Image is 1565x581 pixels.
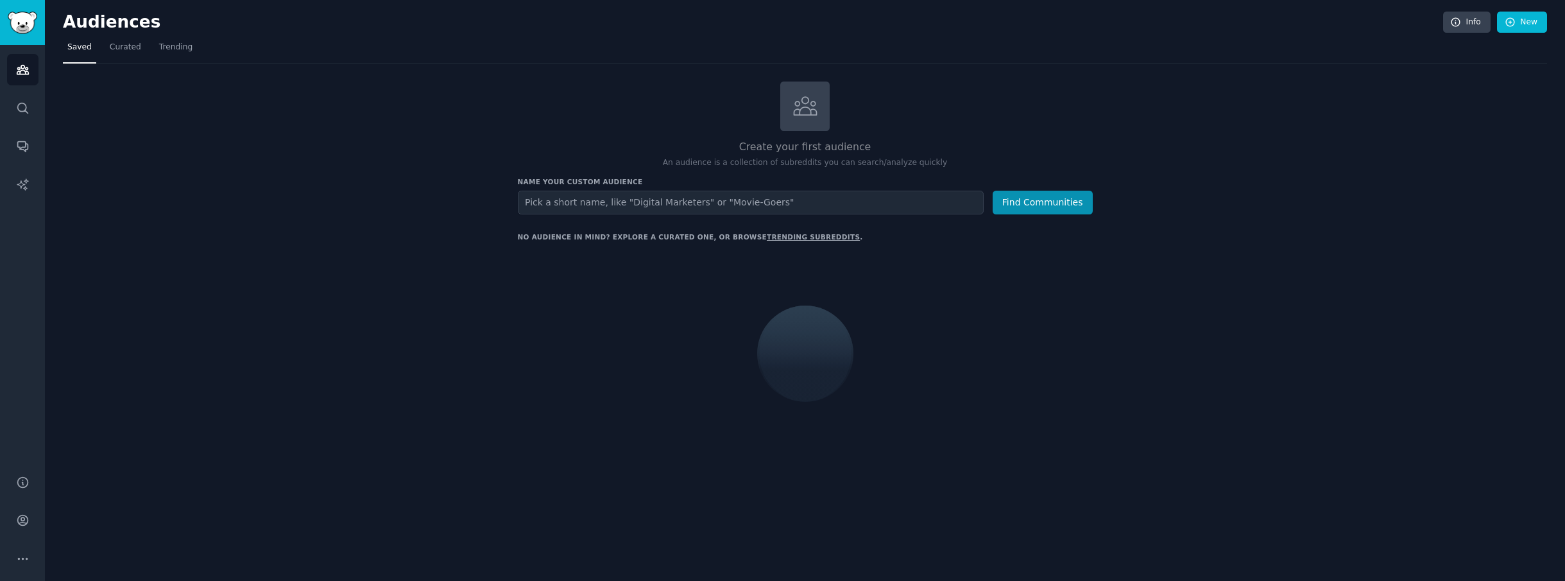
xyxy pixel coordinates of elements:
[518,157,1093,169] p: An audience is a collection of subreddits you can search/analyze quickly
[767,233,860,241] a: trending subreddits
[63,37,96,64] a: Saved
[518,177,1093,186] h3: Name your custom audience
[8,12,37,34] img: GummySearch logo
[105,37,146,64] a: Curated
[159,42,192,53] span: Trending
[993,191,1093,214] button: Find Communities
[110,42,141,53] span: Curated
[63,12,1443,33] h2: Audiences
[1443,12,1491,33] a: Info
[518,232,863,241] div: No audience in mind? Explore a curated one, or browse .
[67,42,92,53] span: Saved
[1497,12,1547,33] a: New
[155,37,197,64] a: Trending
[518,191,984,214] input: Pick a short name, like "Digital Marketers" or "Movie-Goers"
[518,139,1093,155] h2: Create your first audience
